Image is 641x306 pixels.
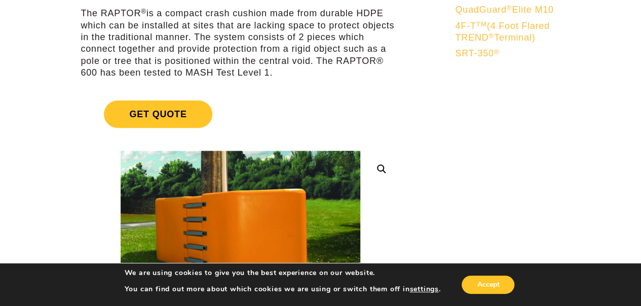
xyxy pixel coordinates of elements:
p: You can find out more about which cookies we are using or switch them off in . [125,285,441,294]
p: We are using cookies to give you the best experience on our website. [125,268,441,278]
sup: ® [488,32,494,40]
sup: ® [494,48,500,56]
button: Accept [462,276,514,294]
a: Get Quote [81,88,400,140]
span: 4F-T (4 Foot Flared TREND Terminal) [455,21,550,43]
span: SRT-350 [455,48,499,58]
a: 4F-TTM(4 Foot Flared TREND®Terminal) [455,20,580,44]
button: settings [409,285,438,294]
a: QuadGuard®Elite M10 [455,4,580,16]
sup: ® [141,8,146,15]
a: SRT-350® [455,48,580,59]
span: Get Quote [104,100,212,128]
sup: TM [476,20,487,28]
sup: ® [507,4,512,12]
span: QuadGuard Elite M10 [455,5,553,15]
p: The RAPTOR is a compact crash cushion made from durable HDPE which can be installed at sites that... [81,8,400,79]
